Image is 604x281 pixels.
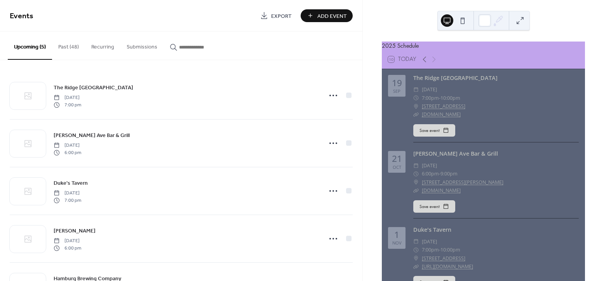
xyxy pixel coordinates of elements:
span: Duke's Tavern [54,179,88,187]
div: Sep [393,89,400,93]
a: [PERSON_NAME] Ave Bar & Grill [54,131,130,140]
span: Add Event [317,12,347,20]
div: ​ [413,262,419,271]
span: [PERSON_NAME] Ave Bar & Grill [54,132,130,140]
div: 21 [392,154,402,163]
span: 10:00pm [440,246,460,254]
span: 7:00pm [422,246,439,254]
div: ​ [413,85,419,94]
a: [PERSON_NAME] [54,226,96,235]
a: [URL][DOMAIN_NAME] [422,263,473,270]
div: 2025 Schedule [382,42,585,50]
span: Events [10,9,33,24]
span: 10:00pm [440,94,460,102]
div: Nov [392,241,402,245]
a: The Ridge [GEOGRAPHIC_DATA] [54,83,133,92]
span: 7:00 pm [54,101,81,108]
a: [DOMAIN_NAME] [422,111,461,118]
div: ​ [413,178,419,186]
span: [DATE] [422,85,437,94]
a: [STREET_ADDRESS] [422,102,465,110]
a: Export [254,9,298,22]
span: The Ridge [GEOGRAPHIC_DATA] [54,84,133,92]
div: ​ [413,254,419,262]
span: 7:00 pm [54,197,81,204]
div: ​ [413,238,419,246]
span: [DATE] [422,161,437,170]
span: - [439,170,440,178]
span: [DATE] [54,142,81,149]
a: Duke's Tavern [413,226,451,233]
span: [DATE] [54,94,81,101]
a: [PERSON_NAME] Ave Bar & Grill [413,150,498,157]
div: ​ [413,110,419,118]
span: [DATE] [54,190,81,197]
button: Past (48) [52,31,85,59]
div: ​ [413,102,419,110]
span: - [439,94,440,102]
span: - [439,246,440,254]
a: [STREET_ADDRESS][PERSON_NAME] [422,178,503,186]
button: Add Event [301,9,353,22]
button: Save event [413,200,455,213]
button: Submissions [120,31,164,59]
div: 19 [392,79,402,88]
span: 7:00pm [422,94,439,102]
div: 1 [394,231,399,239]
span: [DATE] [422,238,437,246]
a: Duke's Tavern [54,179,88,187]
a: [DOMAIN_NAME] [422,187,461,194]
span: 6:00 pm [54,245,81,252]
div: ​ [413,186,419,194]
div: ​ [413,161,419,170]
button: Recurring [85,31,120,59]
span: [DATE] [54,238,81,245]
button: Save event [413,124,455,137]
div: ​ [413,94,419,102]
a: The Ridge [GEOGRAPHIC_DATA] [413,74,498,82]
div: ​ [413,170,419,178]
span: 9:00pm [440,170,458,178]
div: Oct [393,165,401,169]
div: ​ [413,246,419,254]
span: 6:00 pm [54,149,81,156]
span: Export [271,12,292,20]
a: [STREET_ADDRESS] [422,254,465,262]
button: Upcoming (5) [8,31,52,60]
span: 6:00pm [422,170,439,178]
